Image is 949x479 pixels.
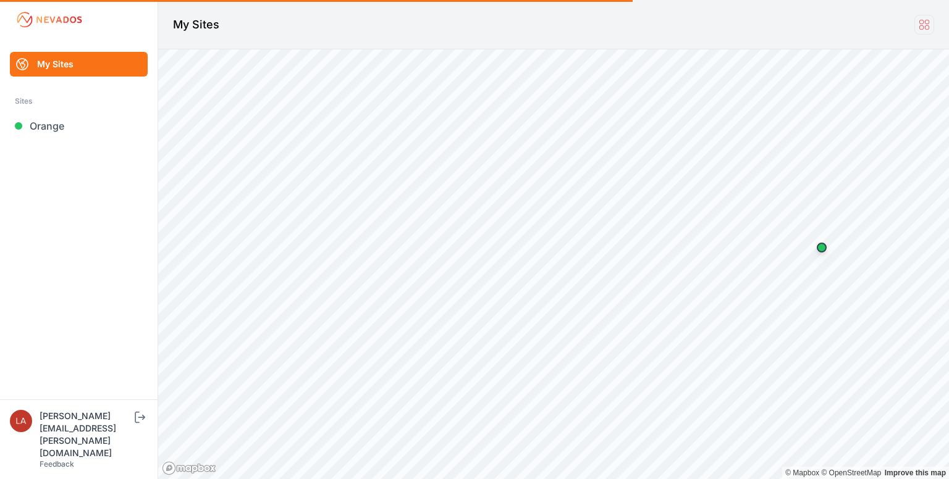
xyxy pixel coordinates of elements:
[821,469,881,477] a: OpenStreetMap
[809,235,834,260] div: Map marker
[40,459,74,469] a: Feedback
[785,469,819,477] a: Mapbox
[10,410,32,432] img: lance.dingwall@greenskies.com
[15,10,84,30] img: Nevados
[15,94,143,109] div: Sites
[40,410,132,459] div: [PERSON_NAME][EMAIL_ADDRESS][PERSON_NAME][DOMAIN_NAME]
[10,114,148,138] a: Orange
[173,16,219,33] h1: My Sites
[162,461,216,475] a: Mapbox logo
[158,49,949,479] canvas: Map
[885,469,946,477] a: Map feedback
[10,52,148,77] a: My Sites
